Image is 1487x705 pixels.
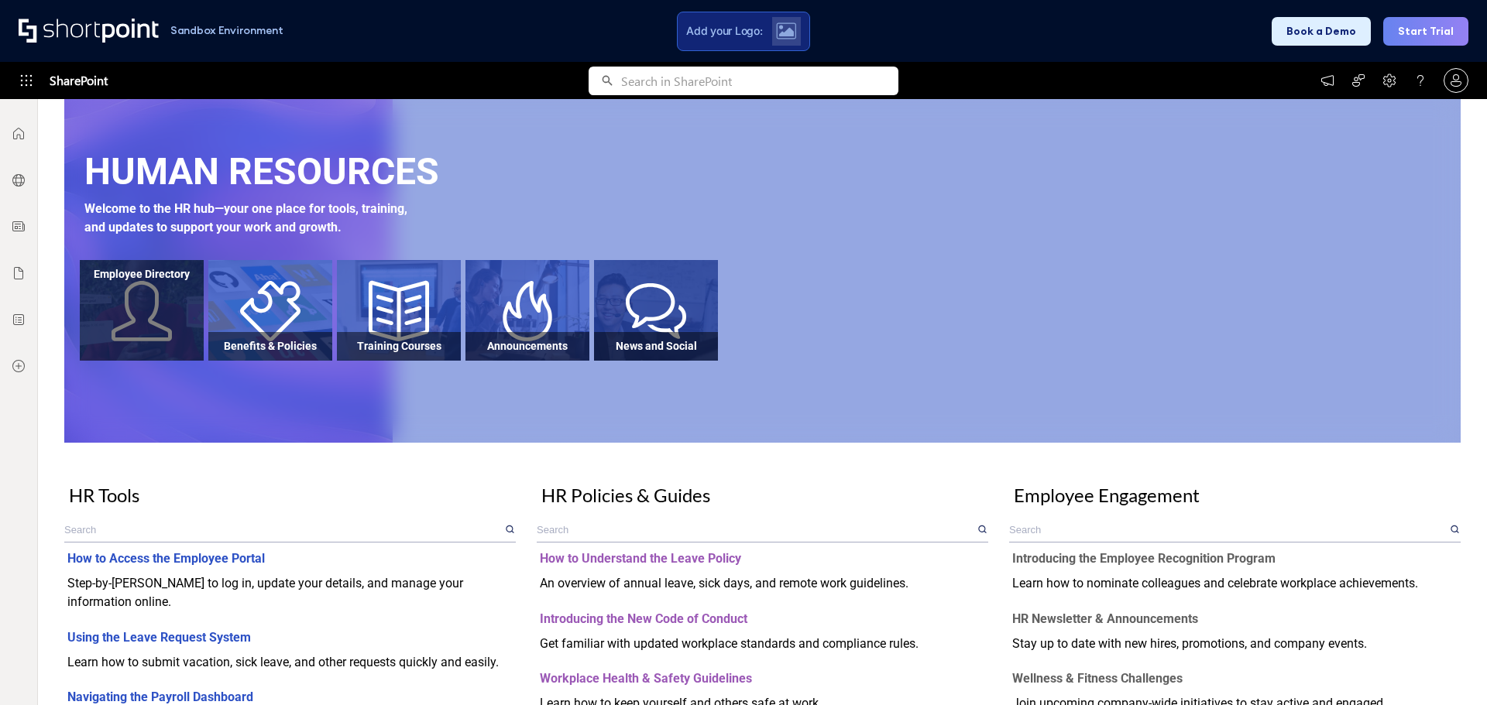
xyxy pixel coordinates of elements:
[67,653,513,672] div: Learn how to submit vacation, sick leave, and other requests quickly and easily.
[540,610,985,628] div: Introducing the New Code of Conduct
[84,201,407,216] span: Welcome to the HR hub—your one place for tools, training,
[67,574,513,611] div: Step-by-[PERSON_NAME] to log in, update your details, and manage your information online.
[80,260,204,361] a: Employee Directory
[776,22,796,39] img: Upload logo
[621,67,898,95] input: Search in SharePoint
[1208,525,1487,705] iframe: Chat Widget
[212,340,328,352] div: Benefits & Policies
[540,574,985,593] div: An overview of annual leave, sick days, and remote work guidelines.
[64,518,503,542] input: Search
[84,149,439,193] span: HUMAN RESOURCES
[540,635,985,653] div: Get familiar with updated workplace standards and compliance rules.
[50,62,108,99] span: SharePoint
[67,628,513,647] div: Using the Leave Request System
[594,260,718,361] a: News and Social
[465,260,589,361] a: Announcements
[1012,669,1458,688] div: Wellness & Fitness Challenges
[1272,17,1371,46] button: Book a Demo
[598,340,714,352] div: News and Social
[208,260,332,361] a: Benefits & Policies
[84,268,200,280] div: Employee Directory
[1009,518,1448,542] input: Search
[1012,635,1458,653] div: Stay up to date with new hires, promotions, and company events.
[540,549,985,568] div: How to Understand the Leave Policy
[469,340,586,352] div: Announcements
[341,340,457,352] div: Training Courses
[1012,574,1458,593] div: Learn how to nominate colleagues and celebrate workplace achievements.
[540,669,985,688] div: Workplace Health & Safety Guidelines
[170,26,283,35] h1: Sandbox Environment
[1014,484,1200,506] span: Employee Engagement
[67,549,513,568] div: How to Access the Employee Portal
[1012,610,1458,628] div: HR Newsletter & Announcements
[537,518,975,542] input: Search
[541,484,710,506] span: HR Policies & Guides
[1383,17,1468,46] button: Start Trial
[686,24,762,38] span: Add your Logo:
[69,484,139,506] span: HR Tools
[1012,549,1458,568] div: Introducing the Employee Recognition Program
[337,260,461,361] a: Training Courses
[84,220,342,234] span: and updates to support your work and growth.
